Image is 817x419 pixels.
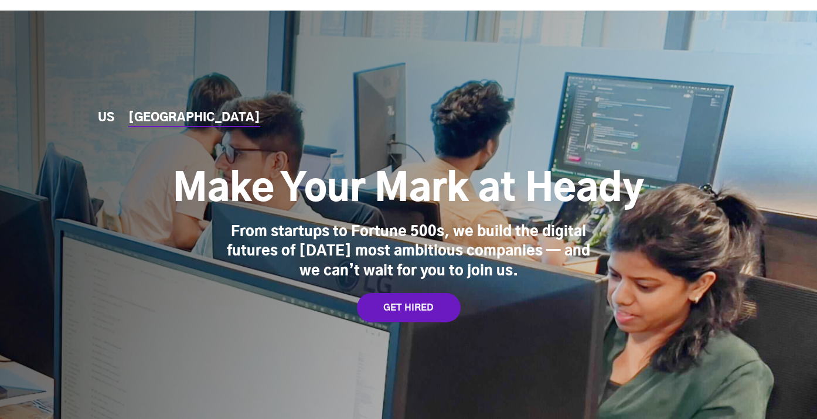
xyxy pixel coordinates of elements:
h1: Make Your Mark at Heady [173,166,644,213]
a: GET HIRED [357,293,461,322]
div: From startups to Fortune 500s, we build the digital futures of [DATE] most ambitious companies — ... [227,223,590,282]
a: US [98,112,114,124]
a: [GEOGRAPHIC_DATA] [128,112,260,124]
